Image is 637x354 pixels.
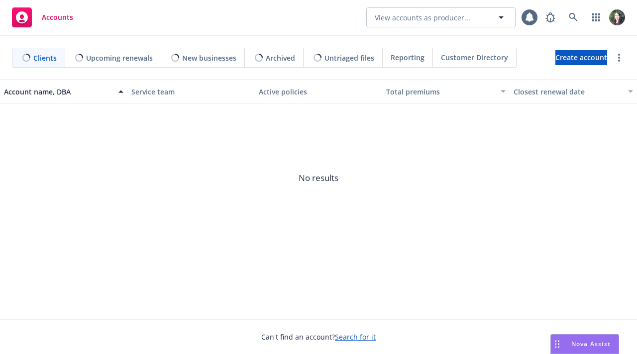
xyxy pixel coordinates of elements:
a: more [613,52,625,64]
div: Drag to move [551,335,563,354]
button: View accounts as producer... [366,7,516,27]
a: Search [563,7,583,27]
a: Switch app [586,7,606,27]
button: Closest renewal date [510,80,637,103]
span: Customer Directory [441,52,508,63]
div: Active policies [259,87,378,97]
span: Reporting [391,52,425,63]
button: Nova Assist [550,334,619,354]
button: Active policies [255,80,382,103]
img: photo [609,9,625,25]
span: Can't find an account? [261,332,376,342]
div: Closest renewal date [514,87,622,97]
span: New businesses [182,53,236,63]
span: Clients [33,53,57,63]
div: Total premiums [386,87,495,97]
span: Nova Assist [571,340,611,348]
a: Search for it [335,332,376,342]
a: Create account [555,50,607,65]
span: View accounts as producer... [375,12,470,23]
a: Accounts [8,3,77,31]
span: Archived [266,53,295,63]
div: Service team [131,87,251,97]
span: Upcoming renewals [86,53,153,63]
span: Accounts [42,13,73,21]
div: Account name, DBA [4,87,112,97]
span: Create account [555,48,607,67]
button: Total premiums [382,80,510,103]
button: Service team [127,80,255,103]
a: Report a Bug [540,7,560,27]
span: Untriaged files [324,53,374,63]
